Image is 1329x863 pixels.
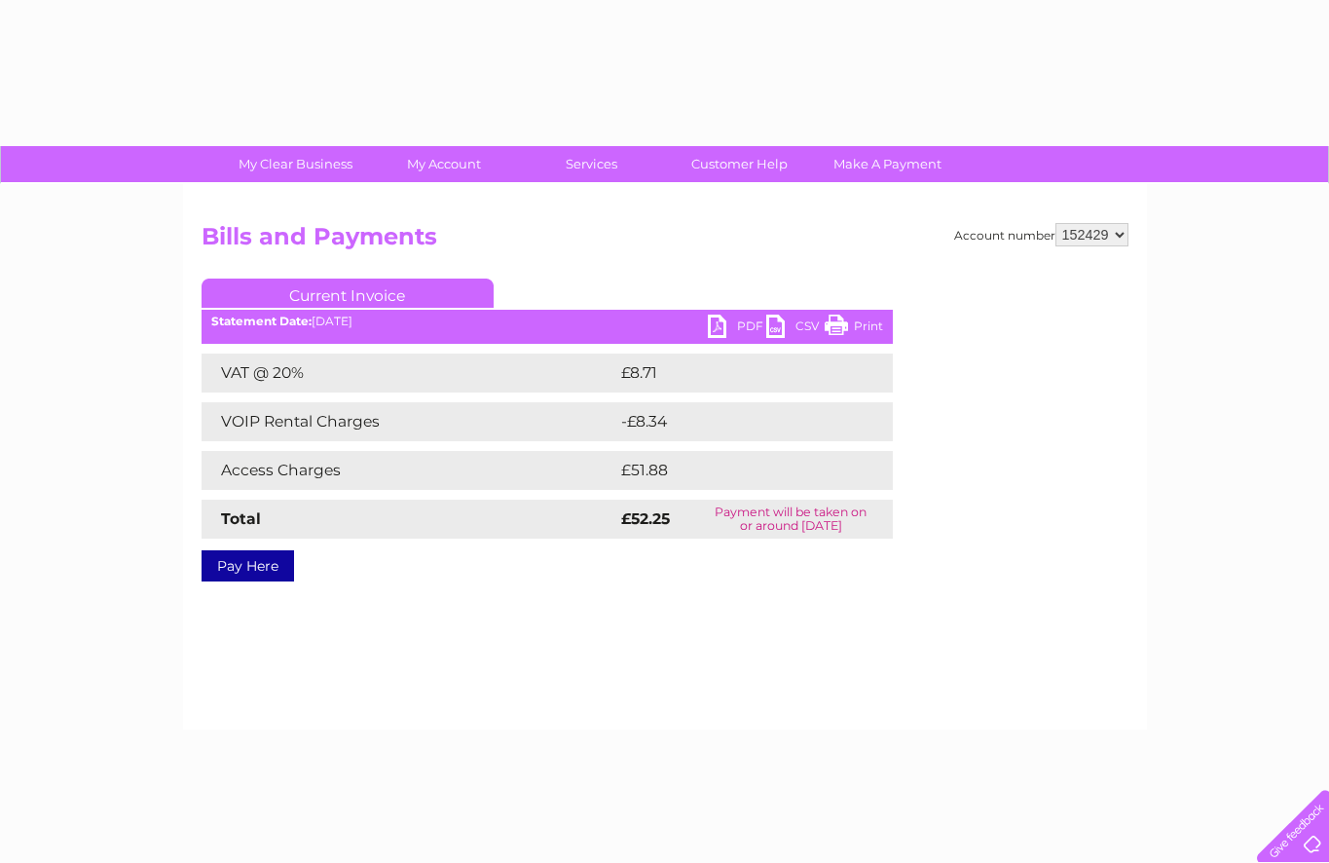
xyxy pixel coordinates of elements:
[616,451,852,490] td: £51.88
[202,279,494,308] a: Current Invoice
[202,402,616,441] td: VOIP Rental Charges
[202,223,1128,260] h2: Bills and Payments
[807,146,968,182] a: Make A Payment
[689,500,893,539] td: Payment will be taken on or around [DATE]
[221,509,261,528] strong: Total
[616,402,852,441] td: -£8.34
[202,451,616,490] td: Access Charges
[825,315,883,343] a: Print
[215,146,376,182] a: My Clear Business
[621,509,670,528] strong: £52.25
[202,354,616,393] td: VAT @ 20%
[363,146,524,182] a: My Account
[202,315,893,328] div: [DATE]
[659,146,820,182] a: Customer Help
[511,146,672,182] a: Services
[708,315,766,343] a: PDF
[202,550,294,582] a: Pay Here
[616,354,844,393] td: £8.71
[766,315,825,343] a: CSV
[211,314,312,328] b: Statement Date:
[954,223,1128,246] div: Account number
